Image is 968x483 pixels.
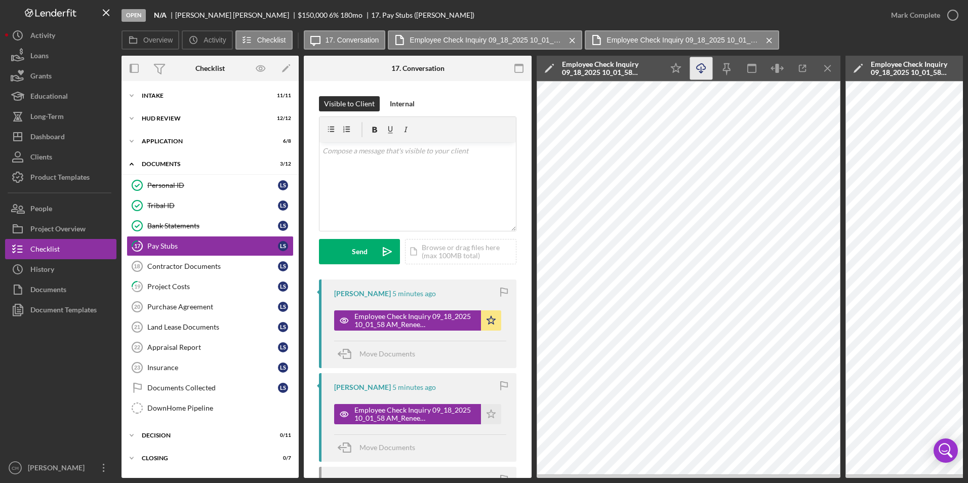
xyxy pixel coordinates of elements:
tspan: 21 [134,324,140,330]
button: Activity [182,30,232,50]
button: Employee Check Inquiry 09_18_2025 10_01_58 AM_Renee Klimowicz_KTZ0E2M8.pdf [388,30,582,50]
div: Loans [30,46,49,68]
div: Internal [390,96,415,111]
div: Bank Statements [147,222,278,230]
button: People [5,198,116,219]
div: L S [278,302,288,312]
div: L S [278,180,288,190]
label: 17. Conversation [326,36,379,44]
div: Employee Check Inquiry 09_18_2025 10_01_58 AM_Renee Klimowicz_KTZ0E2M8.pdf [354,406,476,422]
button: Checklist [5,239,116,259]
div: L S [278,221,288,231]
div: Documents [142,161,266,167]
div: Decision [142,432,266,438]
time: 2025-09-18 17:29 [392,383,436,391]
a: Product Templates [5,167,116,187]
tspan: 17 [134,243,141,249]
tspan: 19 [134,283,141,290]
tspan: 20 [134,304,140,310]
div: Documents Collected [147,384,278,392]
tspan: 22 [134,344,140,350]
button: Loans [5,46,116,66]
button: CH[PERSON_NAME] [5,458,116,478]
div: L S [278,281,288,292]
button: 17. Conversation [304,30,386,50]
div: Documents [30,279,66,302]
time: 2025-09-18 17:29 [392,290,436,298]
a: Project Overview [5,219,116,239]
div: Project Overview [30,219,86,241]
div: L S [278,363,288,373]
div: Closing [142,455,266,461]
button: Educational [5,86,116,106]
div: History [30,259,54,282]
div: HUD Review [142,115,266,122]
button: Overview [122,30,179,50]
a: DownHome Pipeline [127,398,294,418]
div: L S [278,322,288,332]
button: Employee Check Inquiry 09_18_2025 10_01_58 AM_Renee Klimowicz_KTZ0E2M9.pdf [334,310,501,331]
div: Tribal ID [147,202,278,210]
div: Project Costs [147,283,278,291]
div: Insurance [147,364,278,372]
span: $150,000 [298,11,328,19]
button: History [5,259,116,279]
tspan: 18 [134,263,140,269]
a: Long-Term [5,106,116,127]
a: 22Appraisal ReportLS [127,337,294,357]
div: L S [278,261,288,271]
a: Documents CollectedLS [127,378,294,398]
div: Open Intercom Messenger [934,438,958,463]
div: L S [278,241,288,251]
div: Pay Stubs [147,242,278,250]
div: Visible to Client [324,96,375,111]
button: Internal [385,96,420,111]
a: Personal IDLS [127,175,294,195]
div: 180 mo [340,11,362,19]
div: Appraisal Report [147,343,278,351]
div: Long-Term [30,106,64,129]
div: 6 % [329,11,339,19]
div: L S [278,200,288,211]
text: CH [12,465,19,471]
div: 0 / 11 [273,432,291,438]
div: Mark Complete [891,5,940,25]
a: 21Land Lease DocumentsLS [127,317,294,337]
button: Send [319,239,400,264]
div: Grants [30,66,52,89]
label: Employee Check Inquiry 09_18_2025 10_01_58 AM_Renee Klimowicz_KTZ0E2M8.pdf [410,36,561,44]
button: Visible to Client [319,96,380,111]
div: Employee Check Inquiry 09_18_2025 10_01_58 AM_Renee Klimowicz_KTZ0E2M9.pdf [354,312,476,329]
a: Bank StatementsLS [127,216,294,236]
button: Documents [5,279,116,300]
div: L S [278,342,288,352]
div: 0 / 7 [273,455,291,461]
a: Clients [5,147,116,167]
tspan: 23 [134,365,140,371]
button: Checklist [235,30,293,50]
a: 20Purchase AgreementLS [127,297,294,317]
b: N/A [154,11,167,19]
a: 19Project CostsLS [127,276,294,297]
button: Dashboard [5,127,116,147]
div: Document Templates [30,300,97,323]
div: Checklist [30,239,60,262]
div: Product Templates [30,167,90,190]
div: People [30,198,52,221]
div: Dashboard [30,127,65,149]
div: Clients [30,147,52,170]
div: [PERSON_NAME] [25,458,91,480]
div: Purchase Agreement [147,303,278,311]
div: Activity [30,25,55,48]
span: Move Documents [359,443,415,452]
button: Activity [5,25,116,46]
div: DownHome Pipeline [147,404,293,412]
div: 6 / 8 [273,138,291,144]
div: Checklist [195,64,225,72]
div: 17. Conversation [391,64,445,72]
